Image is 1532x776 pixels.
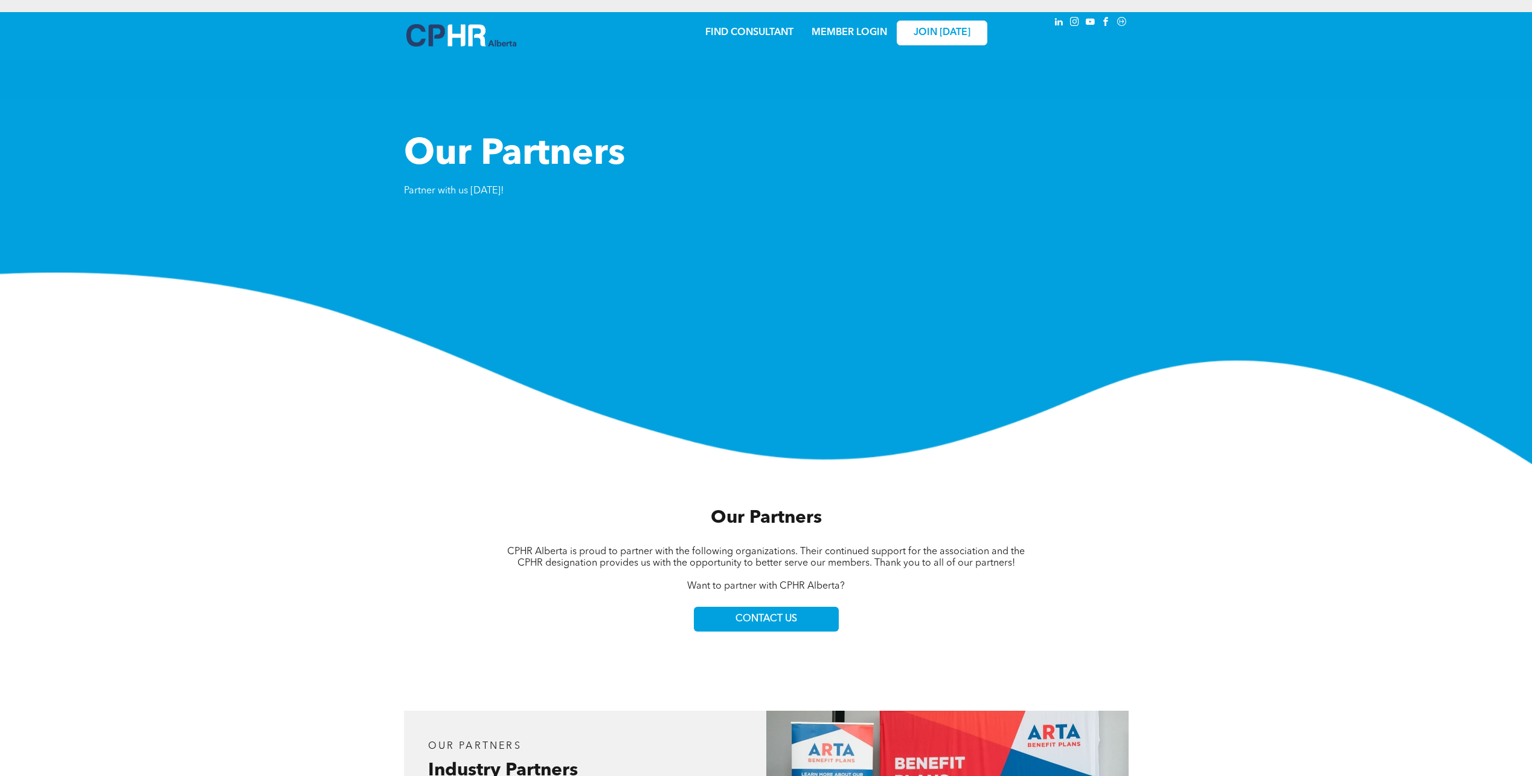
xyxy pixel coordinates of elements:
img: A blue and white logo for cp alberta [406,24,516,47]
a: facebook [1100,15,1113,31]
a: JOIN [DATE] [897,21,987,45]
span: Our Partners [404,137,625,173]
a: Social network [1115,15,1129,31]
a: FIND CONSULTANT [705,28,793,37]
a: youtube [1084,15,1097,31]
span: CPHR Alberta is proud to partner with the following organizations. Their continued support for th... [507,547,1025,568]
span: Partner with us [DATE]! [404,186,504,196]
span: JOIN [DATE] [914,27,970,39]
a: linkedin [1053,15,1066,31]
span: CONTACT US [736,613,797,625]
a: CONTACT US [694,607,839,632]
span: OUR PARTNERS [428,742,522,751]
span: Want to partner with CPHR Alberta? [687,581,845,591]
span: Our Partners [711,509,822,527]
a: instagram [1068,15,1082,31]
a: MEMBER LOGIN [812,28,887,37]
